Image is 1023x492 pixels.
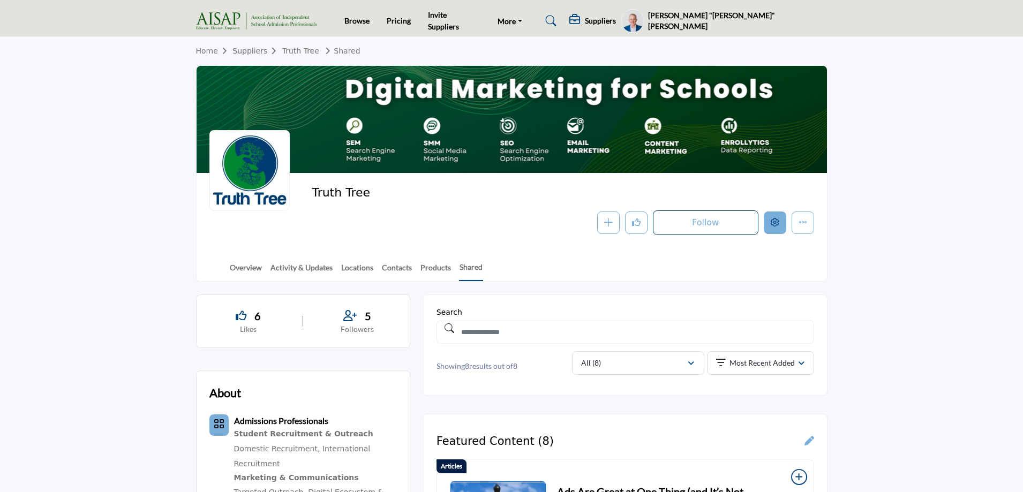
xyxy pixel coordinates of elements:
span: 5 [365,308,371,324]
span: 6 [254,308,261,324]
a: More [490,13,530,28]
p: Likes [209,324,288,335]
div: Cutting-edge software solutions designed to streamline educational processes and enhance learning. [234,471,397,485]
a: Contacts [381,262,412,281]
button: Edit company [764,211,786,234]
button: Follow [653,210,758,235]
p: Articles [441,461,462,471]
a: Student Recruitment & Outreach [234,427,397,441]
button: Show hide supplier dropdown [621,9,644,33]
a: Search [535,12,563,29]
a: Locations [341,262,374,281]
a: Home [196,47,233,55]
h2: Featured Content (8) [437,435,554,448]
p: All (8) [581,358,601,368]
span: 8 [513,361,517,370]
a: Products [420,262,452,281]
button: All (8) [572,351,704,375]
h1: Search [437,308,814,317]
a: International Recruitment [234,444,371,468]
h5: [PERSON_NAME] "[PERSON_NAME]" [PERSON_NAME] [648,10,827,31]
a: Suppliers [232,47,282,55]
p: Followers [318,324,397,335]
a: Shared [321,47,360,55]
a: Pricing [387,16,411,25]
div: Suppliers [569,14,616,27]
div: Expert financial management and support tailored to the specific needs of educational institutions. [234,427,397,441]
p: Showing results out of [437,361,566,372]
button: Category Icon [209,414,229,436]
h5: Suppliers [585,16,616,26]
b: Admissions Professionals [234,415,328,426]
a: Overview [229,262,262,281]
button: More details [792,211,814,234]
button: Most Recent Added [707,351,814,375]
h2: Truth Tree [312,186,606,200]
a: Domestic Recruitment, [234,444,320,453]
h2: About [209,384,241,402]
img: site Logo [196,12,322,30]
p: Most Recent Added [729,358,795,368]
span: 8 [465,361,469,370]
a: Shared [459,261,483,281]
a: Admissions Professionals [234,417,328,426]
a: Activity & Updates [270,262,333,281]
button: Like [625,211,648,234]
a: Invite Suppliers [428,10,459,31]
a: Marketing & Communications [234,471,397,485]
a: Truth Tree [282,47,319,55]
a: Browse [344,16,370,25]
